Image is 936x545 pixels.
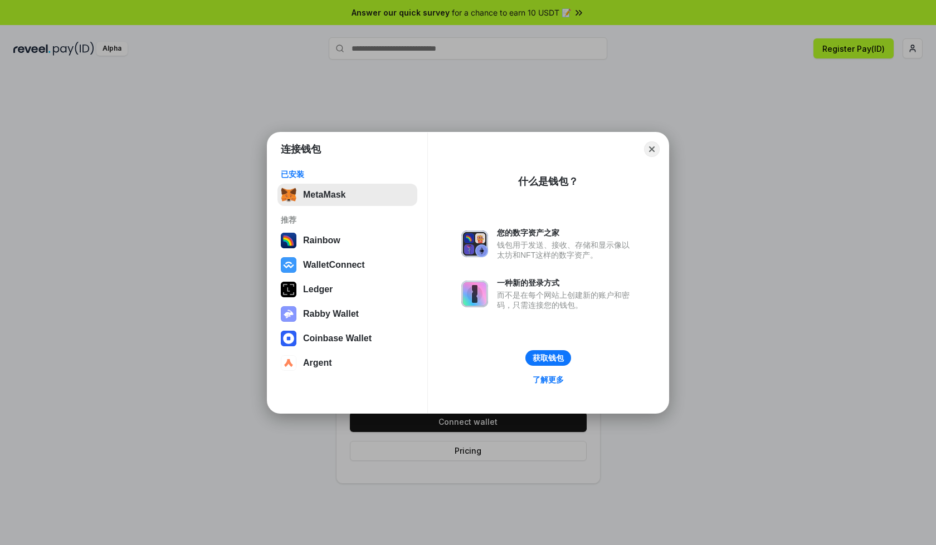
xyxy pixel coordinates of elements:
[277,184,417,206] button: MetaMask
[497,228,635,238] div: 您的数字资产之家
[526,372,571,387] a: 了解更多
[281,187,296,203] img: svg+xml,%3Csvg%20fill%3D%22none%22%20height%3D%2233%22%20viewBox%3D%220%200%2035%2033%22%20width%...
[281,355,296,371] img: svg+xml,%3Csvg%20width%3D%2228%22%20height%3D%2228%22%20viewBox%3D%220%200%2028%2028%22%20fill%3D...
[281,233,296,248] img: svg+xml,%3Csvg%20width%3D%22120%22%20height%3D%22120%22%20viewBox%3D%220%200%20120%20120%22%20fil...
[281,282,296,297] img: svg+xml,%3Csvg%20xmlns%3D%22http%3A%2F%2Fwww.w3.org%2F2000%2Fsvg%22%20width%3D%2228%22%20height%3...
[533,375,564,385] div: 了解更多
[644,141,660,157] button: Close
[497,240,635,260] div: 钱包用于发送、接收、存储和显示像以太坊和NFT这样的数字资产。
[533,353,564,363] div: 获取钱包
[497,290,635,310] div: 而不是在每个网站上创建新的账户和密码，只需连接您的钱包。
[303,309,359,319] div: Rabby Wallet
[303,284,333,294] div: Ledger
[303,358,332,368] div: Argent
[281,215,414,225] div: 推荐
[461,230,488,257] img: svg+xml,%3Csvg%20xmlns%3D%22http%3A%2F%2Fwww.w3.org%2F2000%2Fsvg%22%20fill%3D%22none%22%20viewBox...
[277,303,417,325] button: Rabby Wallet
[518,175,578,188] div: 什么是钱包？
[461,281,488,307] img: svg+xml,%3Csvg%20xmlns%3D%22http%3A%2F%2Fwww.w3.org%2F2000%2Fsvg%22%20fill%3D%22none%22%20viewBox...
[281,169,414,179] div: 已安装
[281,306,296,322] img: svg+xml,%3Csvg%20xmlns%3D%22http%3A%2F%2Fwww.w3.org%2F2000%2Fsvg%22%20fill%3D%22none%22%20viewBox...
[525,350,571,366] button: 获取钱包
[277,327,417,350] button: Coinbase Wallet
[303,190,345,200] div: MetaMask
[277,229,417,252] button: Rainbow
[303,260,365,270] div: WalletConnect
[277,278,417,301] button: Ledger
[497,278,635,288] div: 一种新的登录方式
[277,352,417,374] button: Argent
[277,254,417,276] button: WalletConnect
[281,257,296,273] img: svg+xml,%3Csvg%20width%3D%2228%22%20height%3D%2228%22%20viewBox%3D%220%200%2028%2028%22%20fill%3D...
[303,235,340,246] div: Rainbow
[281,331,296,346] img: svg+xml,%3Csvg%20width%3D%2228%22%20height%3D%2228%22%20viewBox%3D%220%200%2028%2028%22%20fill%3D...
[281,143,321,156] h1: 连接钱包
[303,333,372,343] div: Coinbase Wallet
